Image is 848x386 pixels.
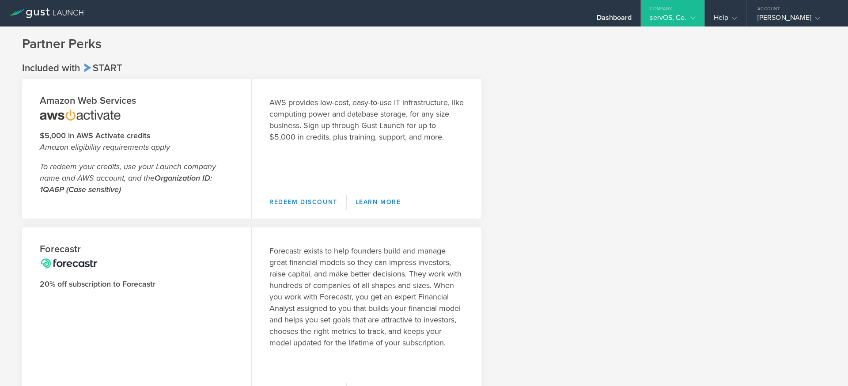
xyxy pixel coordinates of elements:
strong: $5,000 in AWS Activate credits [40,131,150,140]
h2: Forecastr [40,243,234,256]
span: Start [83,62,122,74]
img: forecastr-logo [40,256,98,269]
div: Dashboard [597,13,632,26]
img: amazon-web-services-logo [40,107,121,121]
div: servOS, Co. [650,13,695,26]
a: Learn More [347,195,410,210]
h1: Partner Perks [22,35,826,53]
span: Included with [22,62,80,74]
em: To redeem your credits, use your Launch company name and AWS account, and the [40,162,216,194]
p: Forecastr exists to help founders build and manage great financial models so they can impress inv... [269,245,464,348]
h2: Amazon Web Services [40,95,234,107]
a: Redeem Discount [269,195,347,210]
div: Help [714,13,737,26]
strong: 20% off subscription to Forecastr [40,279,155,289]
div: [PERSON_NAME] [757,13,833,26]
em: Amazon eligibility requirements apply [40,142,170,152]
p: AWS provides low-cost, easy-to-use IT infrastructure, like computing power and database storage, ... [269,97,464,143]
